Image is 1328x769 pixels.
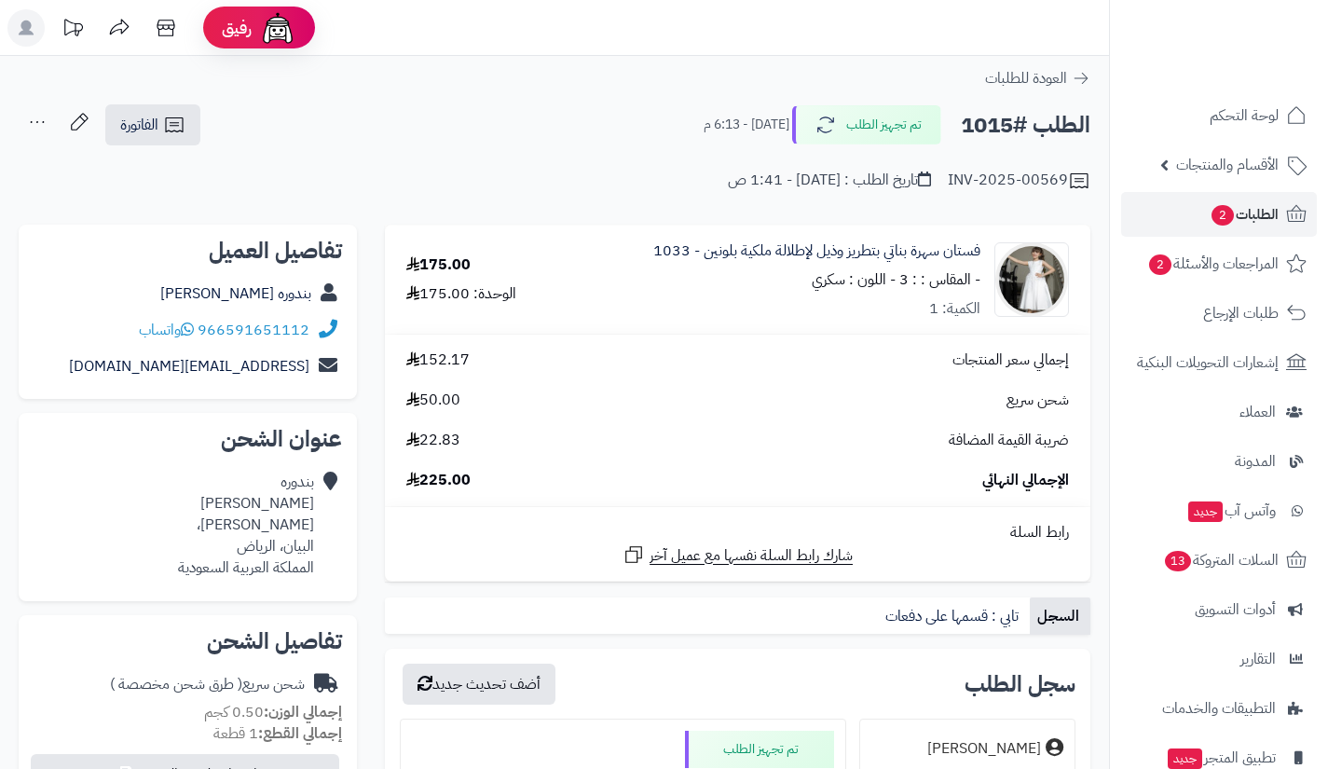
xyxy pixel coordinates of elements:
[653,240,980,262] a: فستان سهرة بناتي بتطريز وذيل لإطلالة ملكية بلونين - 1033
[878,597,1030,635] a: تابي : قسمها على دفعات
[961,106,1090,144] h2: الطلب #1015
[792,105,941,144] button: تم تجهيز الطلب
[1030,597,1090,635] a: السجل
[406,254,471,276] div: 175.00
[204,701,342,723] small: 0.50 كجم
[685,731,834,768] div: تم تجهيز الطلب
[139,319,194,341] a: واتساب
[1186,498,1276,524] span: وآتس آب
[1163,547,1279,573] span: السلات المتروكة
[213,722,342,745] small: 1 قطعة
[1201,52,1310,91] img: logo-2.png
[258,722,342,745] strong: إجمالي القطع:
[965,673,1075,695] h3: سجل الطلب
[728,170,931,191] div: تاريخ الطلب : [DATE] - 1:41 ص
[927,738,1041,760] div: [PERSON_NAME]
[1121,93,1317,138] a: لوحة التحكم
[160,282,311,305] a: بندوره [PERSON_NAME]
[264,701,342,723] strong: إجمالي الوزن:
[1195,597,1276,623] span: أدوات التسويق
[105,104,200,145] a: الفاتورة
[985,67,1090,89] a: العودة للطلبات
[120,114,158,136] span: الفاتورة
[1212,205,1234,226] span: 2
[704,116,789,134] small: [DATE] - 6:13 م
[929,298,980,320] div: الكمية: 1
[1188,501,1223,522] span: جديد
[1210,103,1279,129] span: لوحة التحكم
[259,9,296,47] img: ai-face.png
[949,430,1069,451] span: ضريبة القيمة المضافة
[650,545,853,567] span: شارك رابط السلة نفسها مع عميل آخر
[1121,340,1317,385] a: إشعارات التحويلات البنكية
[1235,448,1276,474] span: المدونة
[110,674,305,695] div: شحن سريع
[1162,695,1276,721] span: التطبيقات والخدمات
[110,673,242,695] span: ( طرق شحن مخصصة )
[1176,152,1279,178] span: الأقسام والمنتجات
[952,350,1069,371] span: إجمالي سعر المنتجات
[69,355,309,378] a: [EMAIL_ADDRESS][DOMAIN_NAME]
[1121,637,1317,681] a: التقارير
[1121,538,1317,583] a: السلات المتروكة13
[1121,192,1317,237] a: الطلبات2
[812,268,896,291] small: - اللون : سكري
[623,543,853,567] a: شارك رابط السلة نفسها مع عميل آخر
[948,170,1090,192] div: INV-2025-00569
[1240,646,1276,672] span: التقارير
[406,430,460,451] span: 22.83
[1121,291,1317,336] a: طلبات الإرجاع
[1203,300,1279,326] span: طلبات الإرجاع
[1121,241,1317,286] a: المراجعات والأسئلة2
[1006,390,1069,411] span: شحن سريع
[1121,439,1317,484] a: المدونة
[34,428,342,450] h2: عنوان الشحن
[49,9,96,51] a: تحديثات المنصة
[406,390,460,411] span: 50.00
[34,630,342,652] h2: تفاصيل الشحن
[1121,686,1317,731] a: التطبيقات والخدمات
[1121,390,1317,434] a: العملاء
[1149,254,1171,275] span: 2
[406,470,471,491] span: 225.00
[1165,551,1191,571] span: 13
[406,283,516,305] div: الوحدة: 175.00
[178,472,314,578] div: بندوره [PERSON_NAME] [PERSON_NAME]، البيان، الرياض المملكة العربية السعودية
[995,242,1068,317] img: 1756220308-413A5103-90x90.jpeg
[198,319,309,341] a: 966591651112
[1147,251,1279,277] span: المراجعات والأسئلة
[982,470,1069,491] span: الإجمالي النهائي
[222,17,252,39] span: رفيق
[403,664,555,705] button: أضف تحديث جديد
[1121,587,1317,632] a: أدوات التسويق
[392,522,1083,543] div: رابط السلة
[1239,399,1276,425] span: العملاء
[1168,748,1202,769] span: جديد
[1137,350,1279,376] span: إشعارات التحويلات البنكية
[985,67,1067,89] span: العودة للطلبات
[406,350,470,371] span: 152.17
[1121,488,1317,533] a: وآتس آبجديد
[1210,201,1279,227] span: الطلبات
[899,268,980,291] small: - المقاس : : 3
[34,240,342,262] h2: تفاصيل العميل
